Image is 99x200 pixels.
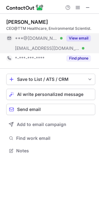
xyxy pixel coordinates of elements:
[6,134,95,143] button: Find work email
[15,45,80,51] span: [EMAIL_ADDRESS][DOMAIN_NAME]
[6,89,95,100] button: AI write personalized message
[6,74,95,85] button: save-profile-one-click
[17,77,84,82] div: Save to List / ATS / CRM
[6,19,48,25] div: [PERSON_NAME]
[17,107,41,112] span: Send email
[15,35,58,41] span: ***@[DOMAIN_NAME]
[6,26,95,31] div: CEO@TTM Healthcare, Environmental Scientist.
[17,122,66,127] span: Add to email campaign
[6,4,44,11] img: ContactOut v5.3.10
[16,135,93,141] span: Find work email
[66,55,91,61] button: Reveal Button
[6,119,95,130] button: Add to email campaign
[16,148,93,154] span: Notes
[6,146,95,155] button: Notes
[66,35,91,41] button: Reveal Button
[6,104,95,115] button: Send email
[17,92,83,97] span: AI write personalized message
